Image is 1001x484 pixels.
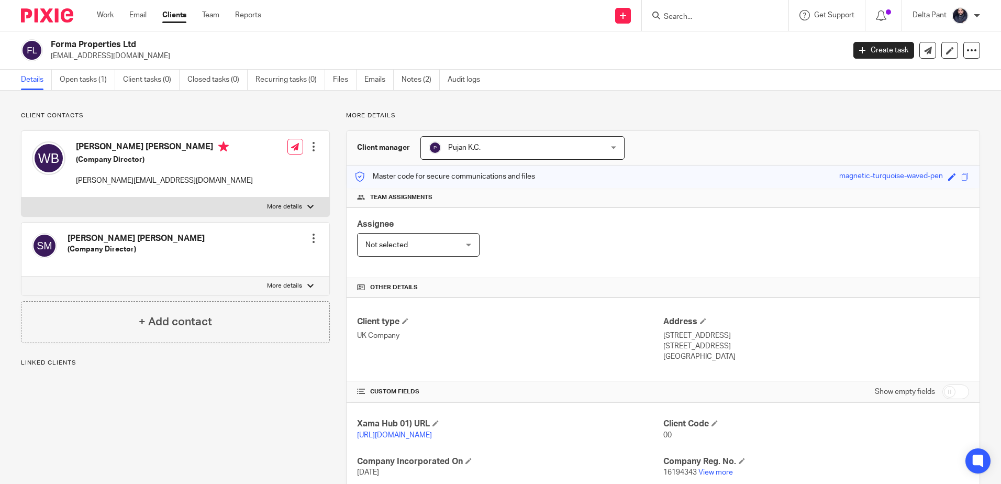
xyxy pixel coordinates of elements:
h3: Client manager [357,142,410,153]
input: Search [663,13,757,22]
a: Details [21,70,52,90]
p: Client contacts [21,112,330,120]
div: magnetic-turquoise-waved-pen [839,171,943,183]
p: [EMAIL_ADDRESS][DOMAIN_NAME] [51,51,838,61]
h5: (Company Director) [76,155,253,165]
span: 16194343 [663,469,697,476]
span: Pujan K.C. [448,144,481,151]
p: UK Company [357,331,663,341]
img: svg%3E [429,141,441,154]
a: Open tasks (1) [60,70,115,90]
a: Recurring tasks (0) [255,70,325,90]
h4: Company Reg. No. [663,456,969,467]
span: Other details [370,283,418,292]
p: More details [346,112,980,120]
a: Notes (2) [402,70,440,90]
img: svg%3E [32,141,65,175]
span: Not selected [365,241,408,249]
h4: CUSTOM FIELDS [357,388,663,396]
p: More details [267,203,302,211]
img: svg%3E [21,39,43,61]
p: [STREET_ADDRESS] [663,331,969,341]
i: Primary [218,141,229,152]
label: Show empty fields [875,387,935,397]
span: [DATE] [357,469,379,476]
h4: [PERSON_NAME] [PERSON_NAME] [76,141,253,155]
a: Files [333,70,357,90]
img: Pixie [21,8,73,23]
p: Linked clients [21,359,330,367]
p: Delta Pant [913,10,947,20]
a: View more [698,469,733,476]
h4: Address [663,316,969,327]
a: Reports [235,10,261,20]
a: Team [202,10,219,20]
img: dipesh-min.jpg [952,7,969,24]
h4: [PERSON_NAME] [PERSON_NAME] [68,233,205,244]
h4: Client Code [663,419,969,430]
a: Audit logs [448,70,488,90]
p: Master code for secure communications and files [354,171,535,182]
h4: + Add contact [139,314,212,330]
h2: Forma Properties Ltd [51,39,680,50]
img: svg%3E [32,233,57,258]
p: [STREET_ADDRESS] [663,341,969,351]
span: Get Support [814,12,854,19]
p: [GEOGRAPHIC_DATA] [663,351,969,362]
a: Create task [853,42,914,59]
a: [URL][DOMAIN_NAME] [357,432,432,439]
span: 00 [663,432,672,439]
a: Email [129,10,147,20]
h4: Company Incorporated On [357,456,663,467]
a: Emails [364,70,394,90]
a: Closed tasks (0) [187,70,248,90]
p: More details [267,282,302,290]
h5: (Company Director) [68,244,205,255]
a: Client tasks (0) [123,70,180,90]
span: Assignee [357,220,394,228]
a: Work [97,10,114,20]
h4: Xama Hub 01) URL [357,419,663,430]
a: Clients [162,10,186,20]
p: [PERSON_NAME][EMAIL_ADDRESS][DOMAIN_NAME] [76,175,253,186]
h4: Client type [357,316,663,327]
span: Team assignments [370,193,432,202]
